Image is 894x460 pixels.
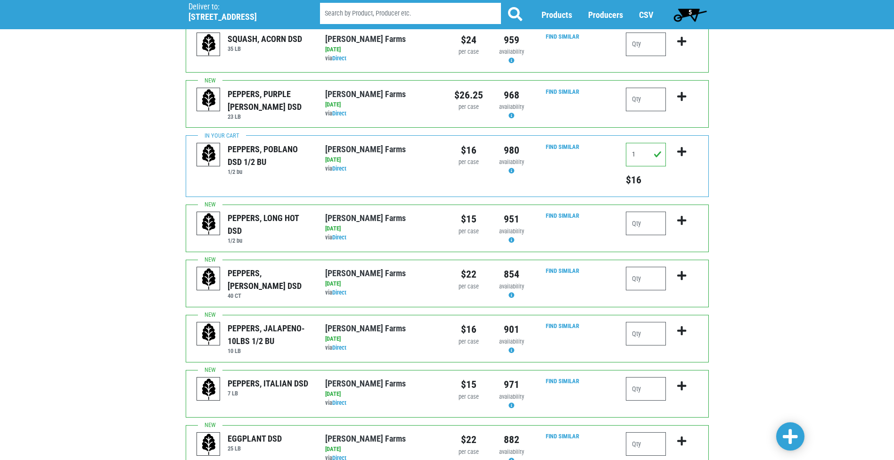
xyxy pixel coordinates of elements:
[454,212,483,227] div: $15
[669,5,711,24] a: 5
[332,234,346,241] a: Direct
[626,88,666,111] input: Qty
[499,283,524,290] span: availability
[546,267,579,274] a: Find Similar
[228,322,311,347] div: PEPPERS, JALAPENO- 10LBS 1/2 BU
[454,393,483,402] div: per case
[499,338,524,345] span: availability
[325,323,406,333] a: [PERSON_NAME] Farms
[228,33,302,45] div: SQUASH, ACORN DSD
[497,267,526,282] div: 854
[332,110,346,117] a: Direct
[546,33,579,40] a: Find Similar
[189,2,296,12] p: Deliver to:
[546,143,579,150] a: Find Similar
[499,393,524,400] span: availability
[454,88,483,103] div: $26.25
[454,448,483,457] div: per case
[228,347,311,354] h6: 10 LB
[228,377,308,390] div: PEPPERS, ITALIAN DSD
[228,143,311,168] div: PEPPERS, POBLANO DSD 1/2 BU
[454,432,483,447] div: $22
[228,168,311,175] h6: 1/2 bu
[546,322,579,329] a: Find Similar
[497,143,526,158] div: 980
[325,89,406,99] a: [PERSON_NAME] Farms
[546,433,579,440] a: Find Similar
[497,158,526,176] div: Availability may be subject to change.
[325,399,440,408] div: via
[454,143,483,158] div: $16
[320,3,501,24] input: Search by Product, Producer etc.
[499,158,524,165] span: availability
[497,88,526,103] div: 968
[228,212,311,237] div: PEPPERS, LONG HOT DSD
[325,288,440,297] div: via
[325,233,440,242] div: via
[228,445,282,452] h6: 25 LB
[454,322,483,337] div: $16
[325,434,406,444] a: [PERSON_NAME] Farms
[325,164,440,173] div: via
[497,377,526,392] div: 971
[325,45,440,54] div: [DATE]
[454,282,483,291] div: per case
[197,212,221,236] img: placeholder-variety-43d6402dacf2d531de610a020419775a.svg
[325,445,440,454] div: [DATE]
[228,432,282,445] div: EGGPLANT DSD
[332,344,346,351] a: Direct
[454,48,483,57] div: per case
[497,322,526,337] div: 901
[499,228,524,235] span: availability
[639,10,653,20] a: CSV
[325,344,440,353] div: via
[325,268,406,278] a: [PERSON_NAME] Farms
[325,390,440,399] div: [DATE]
[546,212,579,219] a: Find Similar
[197,322,221,346] img: placeholder-variety-43d6402dacf2d531de610a020419775a.svg
[454,103,483,112] div: per case
[626,174,666,186] h5: Total price
[626,143,666,166] input: Qty
[454,337,483,346] div: per case
[454,158,483,167] div: per case
[499,103,524,110] span: availability
[325,378,406,388] a: [PERSON_NAME] Farms
[626,267,666,290] input: Qty
[454,33,483,48] div: $24
[454,267,483,282] div: $22
[325,34,406,44] a: [PERSON_NAME] Farms
[546,88,579,95] a: Find Similar
[228,113,311,120] h6: 23 LB
[588,10,623,20] a: Producers
[325,213,406,223] a: [PERSON_NAME] Farms
[325,100,440,109] div: [DATE]
[197,433,221,456] img: placeholder-variety-43d6402dacf2d531de610a020419775a.svg
[228,292,311,299] h6: 40 CT
[325,279,440,288] div: [DATE]
[626,212,666,235] input: Qty
[332,399,346,406] a: Direct
[197,88,221,112] img: placeholder-variety-43d6402dacf2d531de610a020419775a.svg
[689,8,692,16] span: 5
[497,212,526,227] div: 951
[541,10,572,20] a: Products
[626,322,666,345] input: Qty
[325,335,440,344] div: [DATE]
[197,33,221,57] img: placeholder-variety-43d6402dacf2d531de610a020419775a.svg
[332,165,346,172] a: Direct
[228,267,311,292] div: PEPPERS, [PERSON_NAME] DSD
[325,109,440,118] div: via
[325,156,440,164] div: [DATE]
[197,143,221,167] img: placeholder-variety-43d6402dacf2d531de610a020419775a.svg
[497,33,526,48] div: 959
[325,224,440,233] div: [DATE]
[228,237,311,244] h6: 1/2 bu
[228,88,311,113] div: PEPPERS, PURPLE [PERSON_NAME] DSD
[499,448,524,455] span: availability
[546,378,579,385] a: Find Similar
[332,289,346,296] a: Direct
[497,432,526,447] div: 882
